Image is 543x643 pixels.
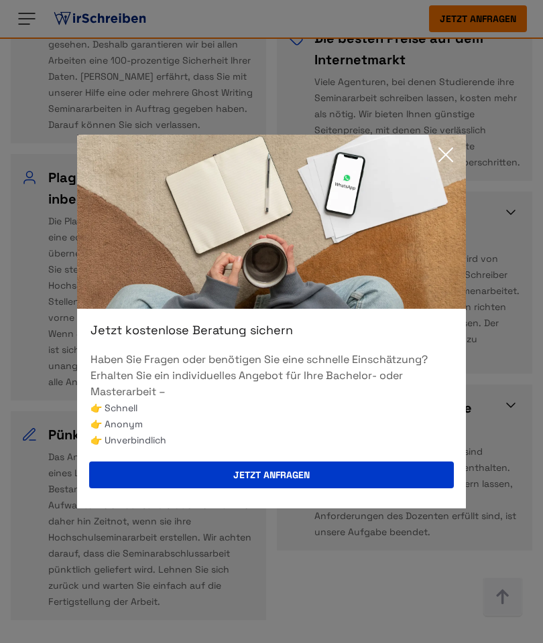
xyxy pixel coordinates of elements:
li: 👉 Schnell [90,400,452,416]
img: exit [77,135,466,309]
li: 👉 Anonym [90,416,452,432]
button: Jetzt anfragen [89,461,454,488]
div: Jetzt kostenlose Beratung sichern [77,322,466,338]
p: Haben Sie Fragen oder benötigen Sie eine schnelle Einschätzung? Erhalten Sie ein individuelles An... [90,352,452,400]
li: 👉 Unverbindlich [90,432,452,448]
